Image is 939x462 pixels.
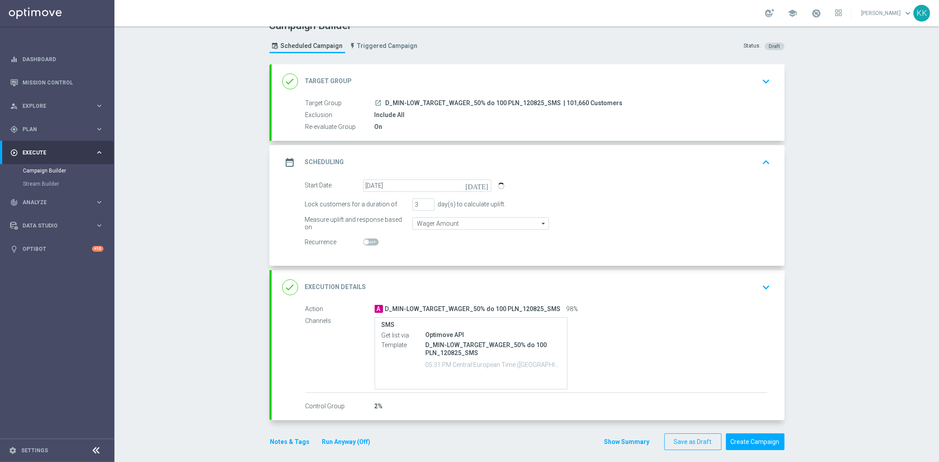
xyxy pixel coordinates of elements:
[375,99,382,106] i: launch
[22,127,95,132] span: Plan
[540,218,549,229] i: arrow_drop_down
[22,223,95,228] span: Data Studio
[435,201,506,208] div: day(s) to calculate uplift.
[386,99,561,107] span: D_MIN-LOW_TARGET_WAGER_50% do 100 PLN_120825_SMS
[22,71,103,94] a: Mission Control
[357,42,418,50] span: Triggered Campaign
[564,99,623,107] span: | 101,660 Customers
[10,198,95,206] div: Analyze
[10,222,104,229] button: Data Studio keyboard_arrow_right
[913,5,930,22] div: KK
[23,164,114,177] div: Campaign Builder
[760,281,773,294] i: keyboard_arrow_down
[321,436,372,447] button: Run Anyway (Off)
[759,279,774,296] button: keyboard_arrow_down
[282,154,298,170] i: date_range
[95,221,103,230] i: keyboard_arrow_right
[759,73,774,90] button: keyboard_arrow_down
[10,237,103,260] div: Optibot
[10,102,18,110] i: person_search
[306,123,375,131] label: Re-evaluate Group
[759,154,774,171] button: keyboard_arrow_up
[760,156,773,169] i: keyboard_arrow_up
[382,321,561,329] label: SMS
[347,39,420,53] a: Triggered Campaign
[567,305,578,313] span: 98%
[10,56,104,63] button: equalizer Dashboard
[269,39,345,53] a: Scheduled Campaign
[10,103,104,110] div: person_search Explore keyboard_arrow_right
[10,149,104,156] button: play_circle_outline Execute keyboard_arrow_right
[375,110,767,119] div: Include All
[22,103,95,109] span: Explore
[282,73,774,90] div: done Target Group keyboard_arrow_down
[10,48,103,71] div: Dashboard
[426,341,561,357] p: D_MIN-LOW_TARGET_WAGER_50% do 100 PLN_120825_SMS
[282,154,774,171] div: date_range Scheduling keyboard_arrow_up
[282,279,298,295] i: done
[382,341,426,349] label: Template
[382,331,426,339] label: Get list via
[788,8,797,18] span: school
[744,42,761,50] div: Status:
[23,167,92,174] a: Campaign Builder
[95,102,103,110] i: keyboard_arrow_right
[95,125,103,133] i: keyboard_arrow_right
[860,7,913,20] a: [PERSON_NAME]keyboard_arrow_down
[375,402,767,411] div: 2%
[282,73,298,89] i: done
[305,158,344,166] h2: Scheduling
[22,200,95,205] span: Analyze
[10,55,18,63] i: equalizer
[10,246,104,253] button: lightbulb Optibot +10
[21,448,48,453] a: Settings
[765,42,784,49] colored-tag: Draft
[10,71,103,94] div: Mission Control
[305,198,408,211] div: Lock customers for a duration of
[305,77,352,85] h2: Target Group
[10,125,95,133] div: Plan
[281,42,343,50] span: Scheduled Campaign
[95,198,103,206] i: keyboard_arrow_right
[22,150,95,155] span: Execute
[306,305,375,313] label: Action
[769,44,780,49] span: Draft
[22,237,92,260] a: Optibot
[375,305,383,313] span: A
[726,433,784,451] button: Create Campaign
[426,360,561,369] p: 05:31 PM Central European Time (Warsaw) (UTC +02:00)
[375,122,767,131] div: On
[305,217,408,230] div: Measure uplift and response based on
[23,177,114,191] div: Stream Builder
[10,222,95,230] div: Data Studio
[95,148,103,157] i: keyboard_arrow_right
[10,245,18,253] i: lightbulb
[760,75,773,88] i: keyboard_arrow_down
[10,149,18,157] i: play_circle_outline
[10,198,18,206] i: track_changes
[10,199,104,206] button: track_changes Analyze keyboard_arrow_right
[282,279,774,296] div: done Execution Details keyboard_arrow_down
[10,149,95,157] div: Execute
[10,125,18,133] i: gps_fixed
[426,330,561,339] div: Optimove API
[305,180,363,192] div: Start Date
[306,99,375,107] label: Target Group
[385,305,561,313] span: D_MIN-LOW_TARGET_WAGER_50% do 100 PLN_120825_SMS
[604,437,650,447] button: Show Summary
[10,79,104,86] button: Mission Control
[305,283,366,291] h2: Execution Details
[23,180,92,187] a: Stream Builder
[664,433,722,451] button: Save as Draft
[465,180,491,189] i: [DATE]
[10,126,104,133] div: gps_fixed Plan keyboard_arrow_right
[306,317,375,325] label: Channels
[22,48,103,71] a: Dashboard
[305,236,363,249] div: Recurrence
[306,403,375,411] label: Control Group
